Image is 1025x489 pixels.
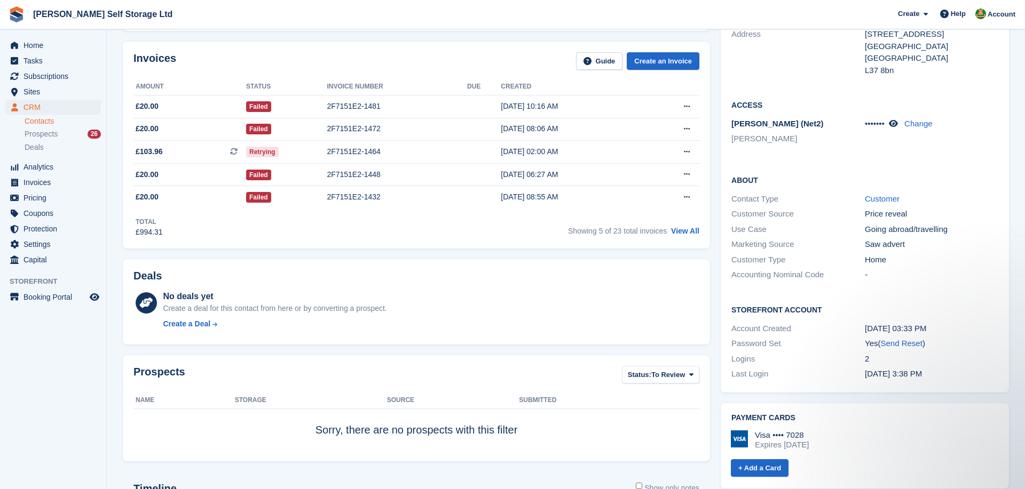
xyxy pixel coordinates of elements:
h2: Prospects [133,366,185,386]
span: Prospects [25,129,58,139]
th: Source [387,392,519,409]
h2: Access [731,99,998,110]
img: stora-icon-8386f47178a22dfd0bd8f6a31ec36ba5ce8667c1dd55bd0f319d3a0aa187defe.svg [9,6,25,22]
span: Analytics [23,159,88,174]
span: Coupons [23,206,88,221]
span: CRM [23,100,88,115]
a: menu [5,237,101,252]
th: Status [246,78,327,95]
a: Change [904,119,933,128]
span: £20.00 [136,191,159,203]
div: [STREET_ADDRESS] [865,28,998,41]
li: [PERSON_NAME] [731,133,865,145]
a: menu [5,175,101,190]
div: Create a deal for this contact from here or by converting a prospect. [163,303,387,314]
div: Price reveal [865,208,998,220]
div: Home [865,254,998,266]
a: menu [5,53,101,68]
h2: Invoices [133,52,176,70]
div: 2F7151E2-1481 [327,101,467,112]
span: £20.00 [136,169,159,180]
div: Create a Deal [163,318,210,330]
div: 2F7151E2-1472 [327,123,467,134]
th: Name [133,392,235,409]
time: 2025-02-11 15:38:55 UTC [865,369,922,378]
div: Visa •••• 7028 [755,430,809,440]
div: [DATE] 02:00 AM [501,146,643,157]
div: Customer Type [731,254,865,266]
div: Last Login [731,368,865,380]
div: Yes [865,338,998,350]
span: Failed [246,170,271,180]
div: No deals yet [163,290,387,303]
a: menu [5,252,101,267]
span: Subscriptions [23,69,88,84]
h2: Storefront Account [731,304,998,315]
a: menu [5,221,101,236]
span: £20.00 [136,101,159,112]
input: Show only notes [636,483,642,489]
span: Protection [23,221,88,236]
span: ( ) [878,339,925,348]
a: Contacts [25,116,101,126]
a: menu [5,100,101,115]
th: Invoice number [327,78,467,95]
div: Saw advert [865,238,998,251]
span: Storefront [10,276,106,287]
span: Home [23,38,88,53]
span: £103.96 [136,146,163,157]
button: Status: To Review [622,366,699,383]
div: Marketing Source [731,238,865,251]
h2: About [731,174,998,185]
span: Deals [25,142,44,153]
div: Address [731,28,865,76]
div: - [865,269,998,281]
div: [DATE] 06:27 AM [501,169,643,180]
div: [GEOGRAPHIC_DATA] [865,52,998,65]
a: View All [671,227,699,235]
a: menu [5,159,101,174]
div: £994.31 [136,227,163,238]
a: Create an Invoice [627,52,699,70]
th: Due [467,78,501,95]
span: Sorry, there are no prospects with this filter [316,424,518,436]
a: menu [5,84,101,99]
span: Pricing [23,190,88,205]
div: Logins [731,353,865,365]
span: Sites [23,84,88,99]
div: 26 [88,130,101,139]
span: Settings [23,237,88,252]
span: Failed [246,124,271,134]
div: Total [136,217,163,227]
a: Create a Deal [163,318,387,330]
div: 2 [865,353,998,365]
div: Password Set [731,338,865,350]
div: 2F7151E2-1432 [327,191,467,203]
th: Submitted [519,392,699,409]
div: Contact Type [731,193,865,205]
span: Create [898,9,919,19]
span: Retrying [246,147,279,157]
div: Account Created [731,323,865,335]
span: Help [951,9,966,19]
span: Capital [23,252,88,267]
a: [PERSON_NAME] Self Storage Ltd [29,5,177,23]
div: [DATE] 03:33 PM [865,323,998,335]
div: [GEOGRAPHIC_DATA] [865,41,998,53]
span: Status: [628,370,651,380]
a: menu [5,38,101,53]
img: Joshua Wild [975,9,986,19]
span: Failed [246,192,271,203]
div: Expires [DATE] [755,440,809,450]
a: Preview store [88,291,101,303]
span: Failed [246,101,271,112]
div: Use Case [731,223,865,236]
div: [DATE] 08:06 AM [501,123,643,134]
span: Booking Portal [23,290,88,304]
div: Accounting Nominal Code [731,269,865,281]
span: ••••••• [865,119,885,128]
span: Showing 5 of 23 total invoices [568,227,667,235]
th: Created [501,78,643,95]
a: menu [5,190,101,205]
h2: Payment cards [731,414,998,422]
